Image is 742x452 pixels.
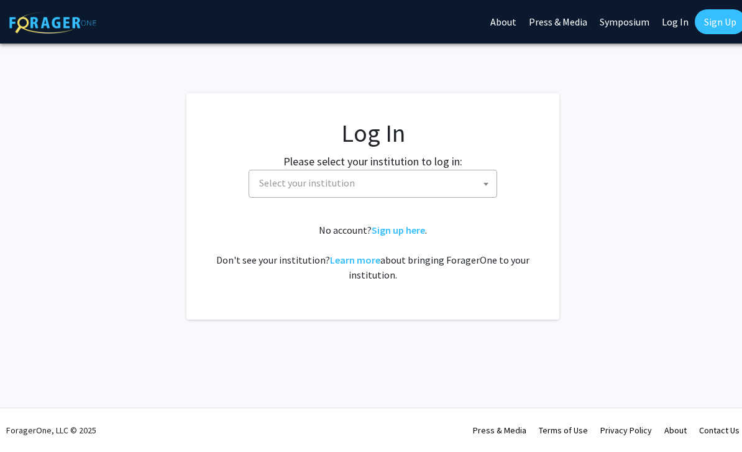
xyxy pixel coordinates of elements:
[539,425,588,436] a: Terms of Use
[259,177,355,189] span: Select your institution
[372,224,425,236] a: Sign up here
[254,170,497,196] span: Select your institution
[699,425,740,436] a: Contact Us
[600,425,652,436] a: Privacy Policy
[283,153,462,170] label: Please select your institution to log in:
[6,408,96,452] div: ForagerOne, LLC © 2025
[211,118,534,148] h1: Log In
[330,254,380,266] a: Learn more about bringing ForagerOne to your institution
[473,425,526,436] a: Press & Media
[211,223,534,282] div: No account? . Don't see your institution? about bringing ForagerOne to your institution.
[9,12,96,34] img: ForagerOne Logo
[664,425,687,436] a: About
[249,170,497,198] span: Select your institution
